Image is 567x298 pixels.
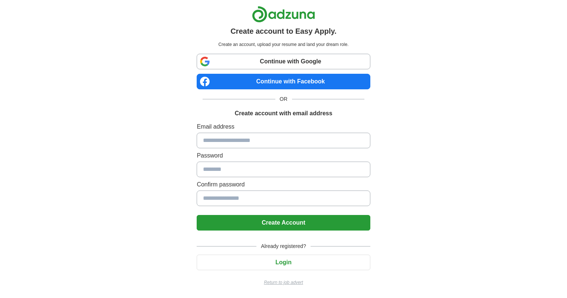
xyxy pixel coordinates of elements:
[197,54,370,69] a: Continue with Google
[252,6,315,23] img: Adzuna logo
[197,122,370,131] label: Email address
[198,41,368,48] p: Create an account, upload your resume and land your dream role.
[235,109,332,118] h1: Create account with email address
[230,26,337,37] h1: Create account to Easy Apply.
[197,74,370,89] a: Continue with Facebook
[197,215,370,231] button: Create Account
[197,279,370,286] a: Return to job advert
[197,255,370,270] button: Login
[197,180,370,189] label: Confirm password
[256,242,310,250] span: Already registered?
[275,95,292,103] span: OR
[197,151,370,160] label: Password
[197,259,370,265] a: Login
